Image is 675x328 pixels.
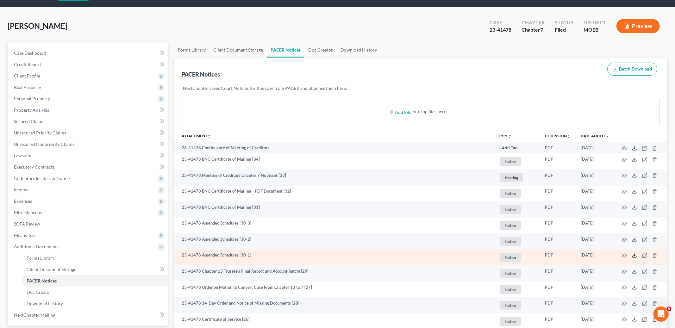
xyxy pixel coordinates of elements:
[500,157,521,166] span: Notice
[508,134,512,138] i: unfold_more
[174,265,494,282] td: 23-41478 Chapter 13 Trustee's Final Report and Account(batch) [29]
[27,255,54,261] span: Forms Library
[490,26,511,34] div: 23-41478
[14,141,74,147] span: Unsecured Nonpriority Claims
[174,282,494,298] td: 23-41478 Order on Motion to Convert Case From Chapter 13 to 7 [27]
[9,59,168,70] a: Credit Report
[540,297,576,313] td: PDF
[14,198,32,204] span: Expenses
[500,221,521,230] span: Notice
[499,252,535,263] a: Notice
[490,19,511,26] div: Case
[174,297,494,313] td: 23-41478 14-Day Order and Notice of Missing Documents [28]
[576,297,614,313] td: [DATE]
[22,287,168,298] a: Doc Creator
[500,269,521,278] span: Notice
[14,176,72,181] span: Codebtors Insiders & Notices
[14,312,55,318] span: NextChapter Mailing
[174,42,209,58] a: Forms Library
[209,42,267,58] a: Client Document Storage
[27,267,76,272] span: Client Document Storage
[499,316,535,327] a: Notice
[182,71,220,78] div: PACER Notices
[22,264,168,275] a: Client Document Storage
[540,153,576,170] td: PDF
[499,300,535,311] a: Notice
[500,253,521,262] span: Notice
[540,170,576,186] td: PDF
[9,218,168,230] a: SOFA Review
[653,306,669,322] iframe: Intercom live chat
[9,309,168,321] a: NextChapter Mailing
[174,170,494,186] td: 23-41478 Meeting of Creditors Chapter 7 No Asset [33]
[14,210,42,215] span: Miscellaneous
[9,104,168,116] a: Property Analysis
[499,145,535,151] a: + Add Tag
[207,134,211,138] i: unfold_more
[576,201,614,218] td: [DATE]
[174,250,494,266] td: 23-41478 Amended Schedules [30-1]
[576,153,614,170] td: [DATE]
[605,134,609,138] i: expand_more
[182,133,211,138] a: Attachmentunfold_more
[22,252,168,264] a: Forms Library
[174,153,494,170] td: 23-41478 BNC Certificate of Mailing [34]
[174,186,494,202] td: 23-41478 BNC Certificate of Mailing - PDF Document [32]
[499,236,535,247] a: Notice
[22,298,168,309] a: Download History
[576,282,614,298] td: [DATE]
[174,218,494,234] td: 23-41478 Amended Schedules [30-3]
[27,301,63,306] span: Download History
[174,142,494,153] td: 23-41478 Continuance of Meeting of Creditors
[500,285,521,294] span: Notice
[555,19,573,26] div: Status
[267,42,304,58] a: PACER Notices
[576,186,614,202] td: [DATE]
[619,66,652,72] span: Batch Download
[499,134,512,138] button: TYPEunfold_more
[14,244,59,249] span: Additional Documents
[576,218,614,234] td: [DATE]
[14,96,50,101] span: Personal Property
[522,19,545,26] div: Chapter
[27,278,57,283] span: PACER Notices
[14,119,44,124] span: Secured Claims
[500,173,523,182] span: Hearing
[540,27,543,33] span: 7
[581,133,609,138] a: Date Added expand_more
[540,250,576,266] td: PDF
[499,156,535,167] a: Notice
[183,85,659,91] p: NextChapter saves Court Notices for this case from PACER and attaches them here.
[500,317,521,326] span: Notice
[540,218,576,234] td: PDF
[576,170,614,186] td: [DATE]
[14,84,41,90] span: Real Property
[22,275,168,287] a: PACER Notices
[607,63,657,76] button: Batch Download
[14,164,54,170] span: Executory Contracts
[540,265,576,282] td: PDF
[9,150,168,161] a: Lawsuits
[499,220,535,231] a: Notice
[499,146,518,150] button: + Add Tag
[304,42,337,58] a: Doc Creator
[413,108,447,115] div: or drop files here
[576,265,614,282] td: [DATE]
[9,116,168,127] a: Secured Claims
[8,21,67,30] span: [PERSON_NAME]
[576,142,614,153] td: [DATE]
[567,134,571,138] i: unfold_more
[576,233,614,250] td: [DATE]
[545,133,571,138] a: Extensionunfold_more
[616,19,660,33] button: Preview
[576,250,614,266] td: [DATE]
[522,26,545,34] div: Chapter
[499,284,535,295] a: Notice
[14,62,41,67] span: Credit Report
[14,221,40,226] span: SOFA Review
[14,130,66,135] span: Unsecured Priority Claims
[540,233,576,250] td: PDF
[27,289,51,295] span: Doc Creator
[499,172,535,183] a: Hearing
[540,201,576,218] td: PDF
